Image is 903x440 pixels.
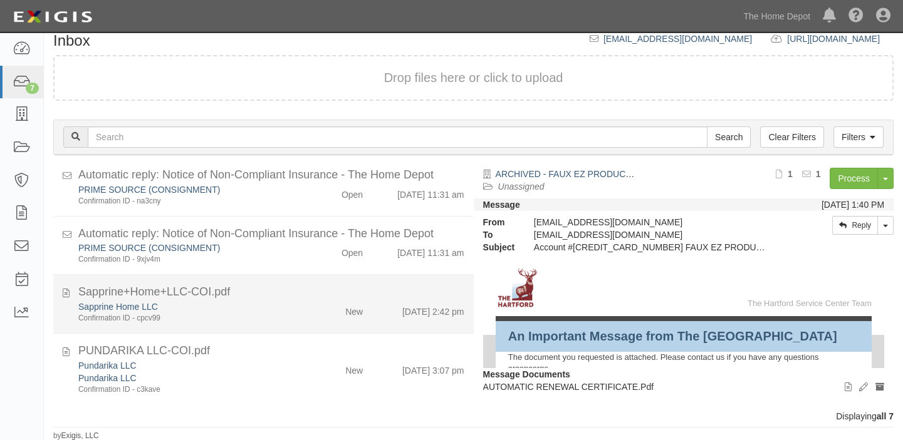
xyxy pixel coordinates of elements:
div: Confirmation ID - na3cny [78,196,296,207]
div: party-tmphnn@sbainsurance.homedepot.com [525,228,780,241]
div: Confirmation ID - 9xjv4m [78,254,296,265]
td: An Important Message from The [GEOGRAPHIC_DATA] [508,327,859,345]
img: The Hartford [496,266,540,310]
div: Sapprine+Home+LLC-COI.pdf [78,284,464,300]
div: Open [342,183,363,201]
div: Automatic reply: Notice of Non-Compliant Insurance - The Home Depot [78,226,464,242]
a: [URL][DOMAIN_NAME] [787,34,894,44]
a: Sapprine Home LLC [78,302,158,312]
div: New [345,359,363,377]
div: [DATE] 11:31 am [397,183,464,201]
strong: To [474,228,525,241]
div: Pundarika LLC [78,372,296,384]
i: View [845,383,852,392]
button: Drop files here or click to upload [384,69,563,87]
div: Pundarika LLC [78,359,296,372]
a: The Home Depot [737,4,817,29]
p: AUTOMATIC RENEWAL CERTIFICATE.Pdf [483,381,885,393]
a: Filters [833,126,884,148]
div: New [345,300,363,318]
div: Confirmation ID - c3kave [78,384,296,395]
div: [DATE] 1:40 PM [822,198,884,211]
b: all 7 [877,411,894,421]
strong: Message Documents [483,369,570,379]
strong: Message [483,200,520,210]
div: 7 [26,83,39,94]
strong: From [474,216,525,228]
b: 1 [788,169,793,179]
strong: Subject [474,241,525,253]
a: PRIME SOURCE (CONSIGNMENT) [78,185,220,195]
a: ARCHIVED - FAUX EZ PRODUCTS INC [496,169,655,179]
div: Account #100000002219607 FAUX EZ PRODUCTS INC [525,241,780,253]
a: Exigis, LLC [61,431,99,440]
div: [DATE] 3:07 pm [402,359,464,377]
div: [DATE] 2:42 pm [402,300,464,318]
i: Archive document [875,383,884,392]
div: [DATE] 11:31 am [397,242,464,259]
div: Open [342,242,363,259]
img: logo-5460c22ac91f19d4615b14bd174203de0afe785f0fc80cf4dbbc73dc1793850b.png [9,6,96,28]
div: Sapprine Home LLC [78,300,296,313]
div: Displaying [44,410,903,422]
div: [EMAIL_ADDRESS][DOMAIN_NAME] [525,216,780,228]
a: Reply [832,216,878,235]
td: The Hartford Service Center Team [540,298,872,310]
input: Search [88,126,707,148]
a: Pundarika LLC [78,373,137,383]
td: The document you requested is attached. Please contact us if you have any questions orconcerns. [508,352,859,375]
b: 1 [816,169,821,179]
input: Search [707,126,751,148]
a: Process [830,168,878,189]
a: PRIME SOURCE (CONSIGNMENT) [78,243,220,253]
i: Edit document [859,383,868,392]
a: Pundarika LLC [78,361,137,371]
div: PUNDARIKA LLC-COI.pdf [78,343,464,359]
div: Confirmation ID - cpcv99 [78,313,296,324]
h1: Inbox [53,33,90,49]
div: Automatic reply: Notice of Non-Compliant Insurance - The Home Depot [78,167,464,183]
i: Help Center - Complianz [848,9,864,24]
a: Unassigned [498,182,545,192]
a: [EMAIL_ADDRESS][DOMAIN_NAME] [603,34,752,44]
a: Clear Filters [760,126,823,148]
